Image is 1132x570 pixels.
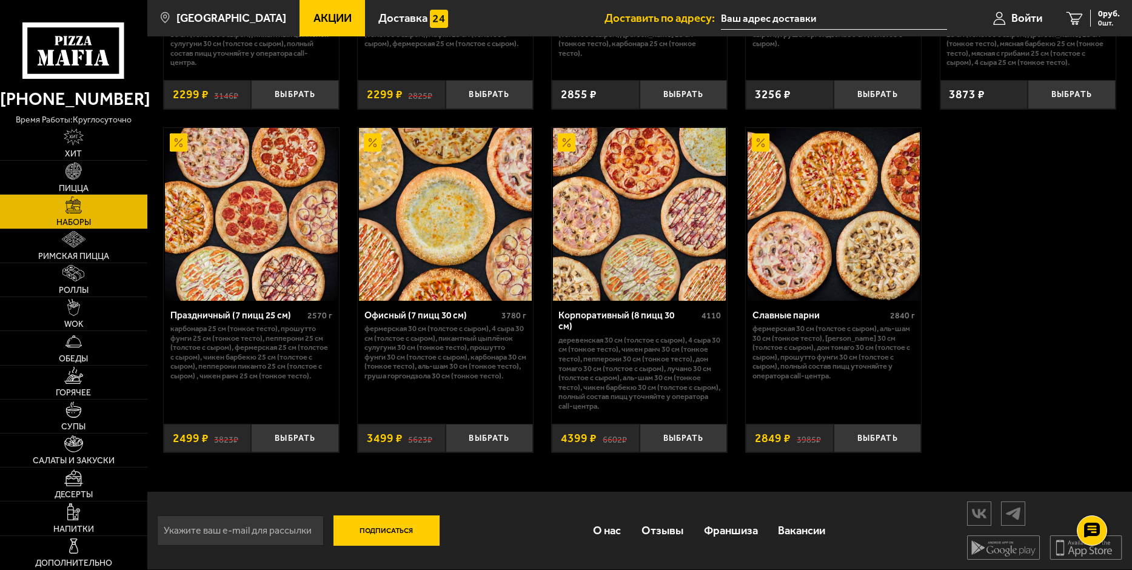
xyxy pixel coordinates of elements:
img: 15daf4d41897b9f0e9f617042186c801.svg [430,10,447,27]
div: Славные парни [752,310,887,321]
s: 5623 ₽ [408,432,432,444]
s: 3146 ₽ [214,89,238,100]
p: Фермерская 30 см (толстое с сыром), 4 сыра 30 см (толстое с сыром), Пикантный цыплёнок сулугуни 3... [364,324,527,380]
span: Горячее [56,389,91,397]
span: Акции [313,13,352,24]
span: Пицца [59,184,89,193]
a: АкционныйОфисный (7 пицц 30 см) [358,128,533,301]
button: Выбрать [446,80,534,109]
span: 2499 ₽ [173,432,209,444]
span: 3256 ₽ [755,89,791,100]
span: 2840 г [890,310,915,321]
p: Деревенская 30 см (толстое с сыром), 4 сыра 30 см (тонкое тесто), Чикен Ранч 30 см (тонкое тесто)... [558,335,721,411]
div: Офисный (7 пицц 30 см) [364,310,499,321]
a: Отзывы [631,511,694,549]
img: Офисный (7 пицц 30 см) [359,128,532,301]
s: 6602 ₽ [603,432,627,444]
button: Выбрать [834,424,922,453]
span: 3780 г [501,310,526,321]
span: Роллы [59,286,89,295]
a: АкционныйСлавные парни [746,128,921,301]
s: 3823 ₽ [214,432,238,444]
span: 2299 ₽ [173,89,209,100]
button: Выбрать [640,424,728,453]
button: Выбрать [834,80,922,109]
img: Акционный [364,133,381,151]
span: 4110 [702,310,721,321]
a: Франшиза [694,511,768,549]
span: 2570 г [307,310,332,321]
img: vk [968,503,991,524]
button: Подписаться [333,515,440,546]
span: Салаты и закуски [33,457,115,465]
input: Ваш адрес доставки [721,7,947,30]
span: Обеды [59,355,88,363]
span: 3499 ₽ [367,432,403,444]
span: Напитки [53,525,94,534]
span: 4399 ₽ [561,432,597,444]
span: Войти [1011,13,1042,24]
span: [GEOGRAPHIC_DATA] [176,13,286,24]
s: 3985 ₽ [797,432,821,444]
a: О нас [583,511,632,549]
img: Корпоративный (8 пицц 30 см) [553,128,726,301]
button: Выбрать [251,80,339,109]
button: Выбрать [251,424,339,453]
img: Праздничный (7 пицц 25 см) [165,128,338,301]
img: tg [1002,503,1025,524]
img: Акционный [170,133,187,151]
span: 0 руб. [1098,10,1120,18]
span: Доставка [378,13,427,24]
span: WOK [64,320,83,329]
div: Корпоративный (8 пицц 30 см) [558,310,698,332]
span: Хит [65,150,82,158]
p: Карбонара 25 см (тонкое тесто), Прошутто Фунги 25 см (тонкое тесто), Пепперони 25 см (толстое с с... [170,324,333,380]
span: 2849 ₽ [755,432,791,444]
a: АкционныйПраздничный (7 пицц 25 см) [164,128,339,301]
span: 2855 ₽ [561,89,597,100]
span: Наборы [56,218,91,227]
div: Праздничный (7 пицц 25 см) [170,310,305,321]
input: Укажите ваш e-mail для рассылки [157,515,324,546]
a: Вакансии [768,511,836,549]
span: 2299 ₽ [367,89,403,100]
span: Супы [61,423,85,431]
img: Славные парни [748,128,920,301]
p: Фермерская 30 см (толстое с сыром), Аль-Шам 30 см (тонкое тесто), [PERSON_NAME] 30 см (толстое с ... [752,324,915,380]
img: Акционный [558,133,575,151]
span: 3873 ₽ [949,89,985,100]
span: Римская пицца [38,252,109,261]
s: 2825 ₽ [408,89,432,100]
span: 0 шт. [1098,19,1120,27]
button: Выбрать [1028,80,1116,109]
span: Дополнительно [35,559,112,568]
p: Карбонара 30 см (толстое с сыром), Прошутто Фунги 30 см (толстое с сыром), [PERSON_NAME] 30 см (т... [170,10,333,67]
span: Десерты [55,491,93,499]
button: Выбрать [446,424,534,453]
button: Выбрать [640,80,728,109]
a: АкционныйКорпоративный (8 пицц 30 см) [552,128,727,301]
span: Доставить по адресу: [605,13,721,24]
img: Акционный [752,133,769,151]
p: Чикен Ранч 25 см (толстое с сыром), Чикен Барбекю 25 см (толстое с сыром), Пепперони 25 см (толст... [946,10,1109,67]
